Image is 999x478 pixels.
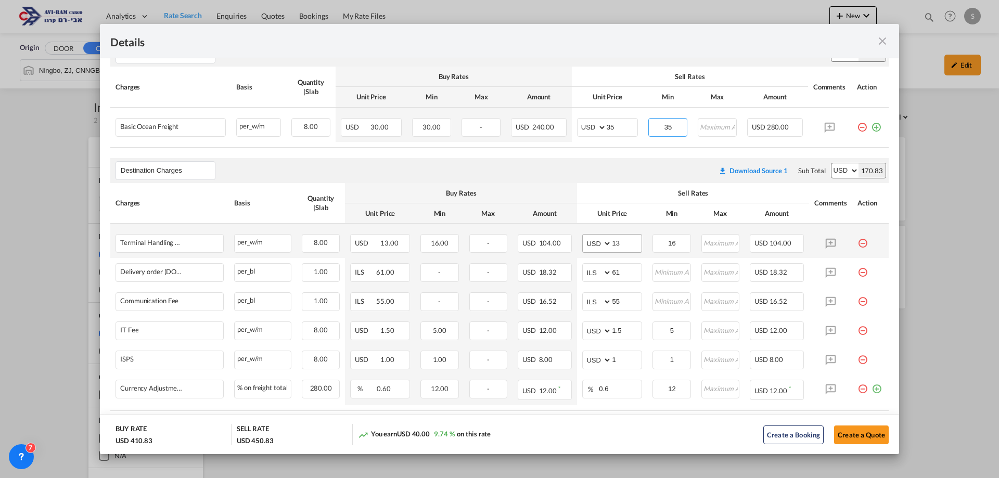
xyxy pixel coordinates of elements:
div: Quantity | Slab [302,193,340,212]
span: ILS [355,268,375,276]
input: 61 [612,264,642,279]
div: per_w/m [235,235,291,248]
input: 1 [612,351,642,367]
span: 280.00 [767,123,789,131]
div: % [588,380,593,398]
span: 30.00 [422,123,441,131]
span: USD [522,355,537,364]
th: Max [696,203,745,224]
div: Sell Rates [582,188,804,198]
div: % on freight total [235,380,291,393]
md-icon: icon-minus-circle-outline red-400-fg pt-7 [857,380,868,390]
th: Unit Price [345,203,415,224]
span: 1.00 [314,267,328,276]
span: 240.00 [532,123,554,131]
div: per_bl [235,264,291,277]
div: Currency Adjustment Factor [120,384,183,392]
span: 18.32 [770,268,788,276]
span: USD [754,297,768,305]
span: USD [754,268,768,276]
div: Terminal Handling Charge - Destination [120,239,183,247]
span: % [355,384,375,393]
span: USD [754,386,768,395]
md-icon: icon-download [719,166,727,175]
th: Min [643,87,693,107]
th: Amount [506,87,572,107]
div: Basis [236,82,281,92]
span: 30.00 [370,123,389,131]
span: 12.00 [539,326,557,334]
md-icon: icon-trending-up [358,430,368,440]
md-icon: icon-minus-circle-outline red-400-fg pt-7 [857,263,868,274]
md-icon: icon-minus-circle-outline red-400-fg pt-7 [857,118,867,128]
span: 0.60 [377,384,391,393]
th: Unit Price [572,87,643,107]
th: Unit Price [577,203,647,224]
div: Download original source rate sheet [719,166,788,175]
input: Maximum Amount [702,380,739,396]
span: ILS [355,297,375,305]
div: Communication Fee [120,297,178,305]
th: Min [647,203,696,224]
th: Amount [513,203,577,224]
div: Details [110,34,811,47]
div: Download original source rate sheet [719,50,788,58]
th: Max [464,203,513,224]
th: Max [693,87,742,107]
span: - [487,268,490,276]
div: per_w/m [235,322,291,335]
input: Minimum Amount [654,293,690,308]
span: 104.00 [770,239,791,247]
md-icon: icon-minus-circle-outline red-400-fg pt-7 [857,234,868,244]
span: 280.00 [310,384,332,392]
span: USD [522,297,537,305]
span: 1.00 [380,355,394,364]
div: Charges [116,82,226,92]
span: 61.00 [376,268,394,276]
div: USD 410.83 [116,436,152,445]
th: Comments [809,183,852,224]
span: USD [522,326,537,334]
div: Download Source 1 [729,166,788,175]
md-icon: icon-plus-circle-outline green-400-fg [871,118,881,128]
input: Maximum Amount [702,351,739,367]
input: Minimum Amount [654,264,690,279]
th: Max [456,87,506,107]
span: USD [754,239,768,247]
input: Leg Name [121,163,215,178]
sup: Minimum amount [558,385,560,392]
sup: Minimum amount [789,385,791,392]
div: Basis [234,198,291,208]
div: Charges [116,198,224,208]
span: 8.00 [304,122,318,131]
span: 1.50 [380,326,394,334]
input: 55 [612,293,642,308]
input: Minimum Amount [654,235,690,250]
span: - [438,297,441,305]
div: You earn on this rate [358,429,491,440]
th: Comments [808,67,852,107]
span: - [438,268,441,276]
span: USD 40.00 [397,430,430,438]
span: 16.52 [770,297,788,305]
span: 55.00 [376,297,394,305]
span: USD [754,355,768,364]
span: USD [355,326,379,334]
span: USD [522,386,537,395]
div: Delivery order (DO Fee) [120,268,183,276]
span: - [487,355,490,364]
span: - [487,384,490,393]
span: - [487,239,490,247]
div: USD 450.83 [237,436,274,445]
span: - [487,326,490,334]
button: Create a Quote [834,425,889,444]
div: Sell Rates [577,72,803,81]
div: Quantity | Slab [291,77,330,96]
span: 8.00 [314,355,328,363]
th: Action [852,67,889,107]
span: 12.00 [431,384,449,393]
input: 13 [612,235,642,250]
div: ISPS [120,355,134,363]
input: Maximum Amount [702,235,739,250]
div: Download original source rate sheet [713,166,793,175]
